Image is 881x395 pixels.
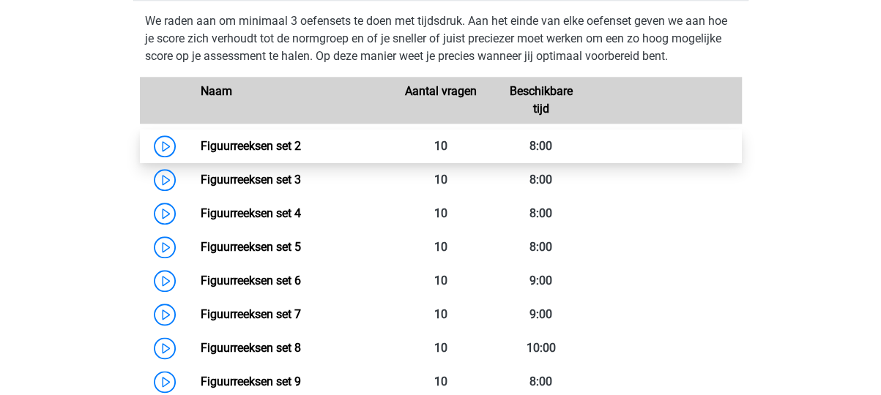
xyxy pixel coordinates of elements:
a: Figuurreeksen set 5 [201,240,301,254]
a: Figuurreeksen set 3 [201,173,301,187]
div: Aantal vragen [390,83,491,118]
a: Figuurreeksen set 4 [201,206,301,220]
div: Beschikbare tijd [491,83,591,118]
p: We raden aan om minimaal 3 oefensets te doen met tijdsdruk. Aan het einde van elke oefenset geven... [145,12,737,65]
div: Naam [190,83,390,118]
a: Figuurreeksen set 2 [201,139,301,153]
a: Figuurreeksen set 9 [201,375,301,388]
a: Figuurreeksen set 8 [201,341,301,355]
a: Figuurreeksen set 6 [201,274,301,287]
a: Figuurreeksen set 7 [201,307,301,321]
